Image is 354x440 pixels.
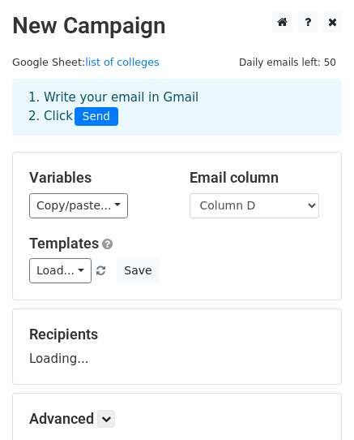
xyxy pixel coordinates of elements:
[29,235,99,252] a: Templates
[29,258,92,283] a: Load...
[233,56,342,68] a: Daily emails left: 50
[29,169,165,187] h5: Variables
[12,56,160,68] small: Google Sheet:
[85,56,159,68] a: list of colleges
[190,169,326,187] h5: Email column
[29,410,325,428] h5: Advanced
[233,54,342,71] span: Daily emails left: 50
[29,326,325,343] h5: Recipients
[29,326,325,368] div: Loading...
[12,12,342,40] h2: New Campaign
[75,107,118,127] span: Send
[16,88,338,126] div: 1. Write your email in Gmail 2. Click
[29,193,128,218] a: Copy/paste...
[117,258,159,283] button: Save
